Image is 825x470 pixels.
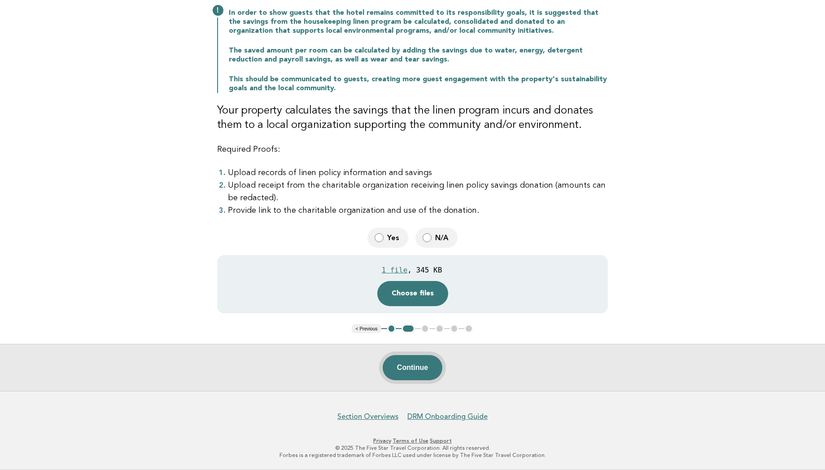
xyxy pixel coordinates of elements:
[138,444,687,452] p: © 2025 The Five Star Travel Corporation. All rights reserved.
[435,233,450,242] span: N/A
[337,412,398,421] a: Section Overviews
[407,266,442,274] div: , 345 KB
[138,437,687,444] p: · ·
[228,204,608,217] li: Provide link to the charitable organization and use of the donation.
[229,46,608,64] p: The saved amount per room can be calculated by adding the savings due to water, energy, detergent...
[387,324,396,333] button: 1
[229,75,608,93] p: This should be communicated to guests, creating more guest engagement with the property's sustain...
[217,143,608,156] p: Required Proofs:
[402,324,415,333] button: 2
[383,355,442,380] button: Continue
[381,266,407,274] div: 1 file
[430,438,452,444] a: Support
[407,412,488,421] a: DRM Onboarding Guide
[423,233,432,242] input: N/A
[352,324,381,333] button: < Previous
[138,452,687,459] p: Forbes is a registered trademark of Forbes LLC used under license by The Five Star Travel Corpora...
[217,104,608,132] h3: Your property calculates the savings that the linen program incurs and donates them to a local or...
[228,179,608,204] li: Upload receipt from the charitable organization receiving linen policy savings donation (amounts ...
[228,167,608,179] li: Upload records of linen policy information and savings
[373,438,391,444] a: Privacy
[393,438,428,444] a: Terms of Use
[387,233,401,242] span: Yes
[375,233,384,242] input: Yes
[229,9,608,35] p: In order to show guests that the hotel remains committed to its responsibility goals, it is sugge...
[377,281,448,306] button: Choose files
